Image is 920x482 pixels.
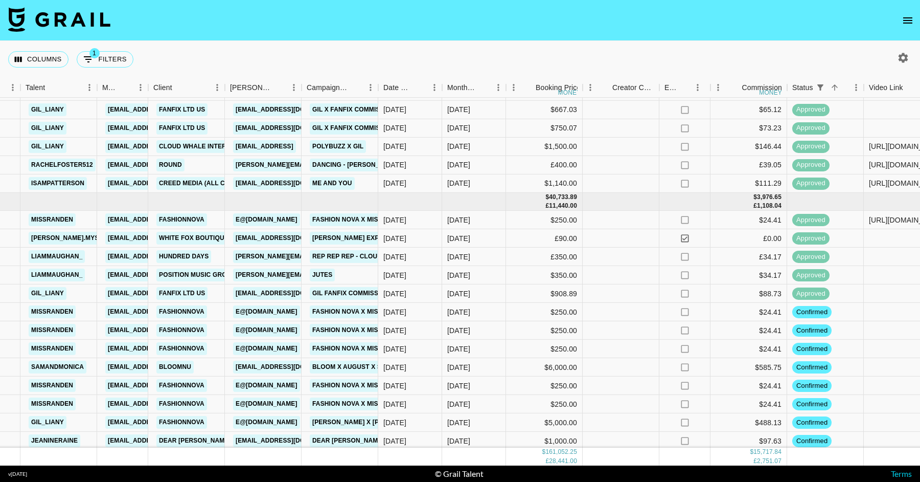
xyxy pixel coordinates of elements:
div: $250.00 [506,321,583,340]
div: $1,000.00 [506,432,583,450]
div: 2,751.07 [757,456,781,465]
div: $488.13 [710,413,787,432]
a: [EMAIL_ADDRESS][DOMAIN_NAME] [233,103,348,116]
div: $24.41 [710,211,787,229]
button: Menu [491,80,506,95]
div: © Grail Talent [435,469,484,479]
div: money [759,90,782,96]
span: approved [792,179,830,188]
button: Sort [727,80,742,95]
button: Sort [45,80,59,95]
div: Talent [26,78,45,98]
a: missranden [29,213,76,226]
button: Sort [272,80,286,95]
button: Show filters [77,51,133,68]
div: $250.00 [506,377,583,395]
div: Manager [97,78,148,98]
a: Fashion Nova X Missranden [310,305,411,318]
a: Fashionnova [156,213,207,226]
span: confirmed [792,362,832,372]
span: 1 [89,48,100,58]
div: $250.00 [506,340,583,358]
div: 11/03/2025 [383,399,406,409]
img: Grail Talent [8,7,110,32]
div: Jul '25 [447,160,470,170]
a: gil_liany [29,122,66,135]
a: Creed Media (All Campaigns) [156,177,263,190]
button: Sort [476,80,491,95]
a: missranden [29,342,76,355]
div: Month Due [447,78,476,98]
div: Jul '25 [447,104,470,115]
div: $ [753,193,757,202]
span: approved [792,252,830,261]
div: Month Due [442,78,506,98]
div: Date Created [383,78,412,98]
div: $350.00 [506,266,583,284]
div: 31/07/2025 [383,362,406,373]
div: money [558,90,581,96]
div: Aug '25 [447,325,470,336]
span: confirmed [792,307,832,317]
button: Menu [133,80,148,95]
div: $ [750,448,753,456]
a: Dear [PERSON_NAME] Podcast X [PERSON_NAME] [310,434,479,447]
div: Aug '25 [447,436,470,446]
span: approved [792,233,830,243]
a: Dear [PERSON_NAME] Podcast [156,434,266,447]
div: 28,441.00 [549,456,577,465]
a: e@[DOMAIN_NAME] [233,213,300,226]
a: [EMAIL_ADDRESS][DOMAIN_NAME] [233,177,348,190]
div: 10/06/2025 [383,436,406,446]
div: 06/08/2025 [383,252,406,262]
div: $65.12 [710,101,787,119]
div: Campaign (Type) [302,78,378,98]
div: 11/03/2025 [383,307,406,317]
button: Menu [5,80,20,95]
button: Sort [679,80,693,95]
div: 11/03/2025 [383,215,406,225]
a: [PERSON_NAME] X [PERSON_NAME] [310,416,427,429]
a: [EMAIL_ADDRESS][DOMAIN_NAME] [105,269,220,281]
a: [EMAIL_ADDRESS][DOMAIN_NAME] [105,416,220,429]
div: £39.05 [710,156,787,174]
span: confirmed [792,344,832,354]
a: missranden [29,305,76,318]
span: approved [792,270,830,280]
div: Aug '25 [447,399,470,409]
div: £0.00 [710,229,787,248]
a: missranden [29,324,76,337]
button: Sort [172,80,187,95]
a: [EMAIL_ADDRESS][DOMAIN_NAME] [233,287,348,300]
div: Booker [225,78,302,98]
a: Hundred Days [156,250,211,263]
div: $1,500.00 [506,138,583,156]
a: Polybuzz X Gil [310,140,366,153]
div: $24.41 [710,303,787,321]
span: confirmed [792,418,832,427]
div: 08/07/2025 [383,141,406,151]
div: $88.73 [710,284,787,303]
a: Bloom X August X Samandmonica [310,361,432,374]
div: Aug '25 [447,270,470,280]
div: $585.75 [710,358,787,377]
a: [EMAIL_ADDRESS][DOMAIN_NAME] [105,361,220,374]
a: Fashion Nova X Missranden [310,324,411,337]
a: White Fox Boutique [156,232,231,245]
div: $1,140.00 [506,174,583,193]
a: missranden [29,379,76,392]
a: liammaughan_ [29,250,85,263]
a: e@[DOMAIN_NAME] [233,342,300,355]
div: 06/08/2025 [383,270,406,280]
div: Aug '25 [447,289,470,299]
a: jeanineraine [29,434,80,447]
div: $250.00 [506,395,583,413]
a: samandmonica [29,361,86,374]
div: £ [545,202,549,210]
a: [EMAIL_ADDRESS][DOMAIN_NAME] [233,434,348,447]
button: Sort [827,80,842,95]
div: v [DATE] [8,471,27,477]
a: [EMAIL_ADDRESS][DOMAIN_NAME] [105,342,220,355]
div: Booking Price [536,78,581,98]
button: open drawer [898,10,918,31]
